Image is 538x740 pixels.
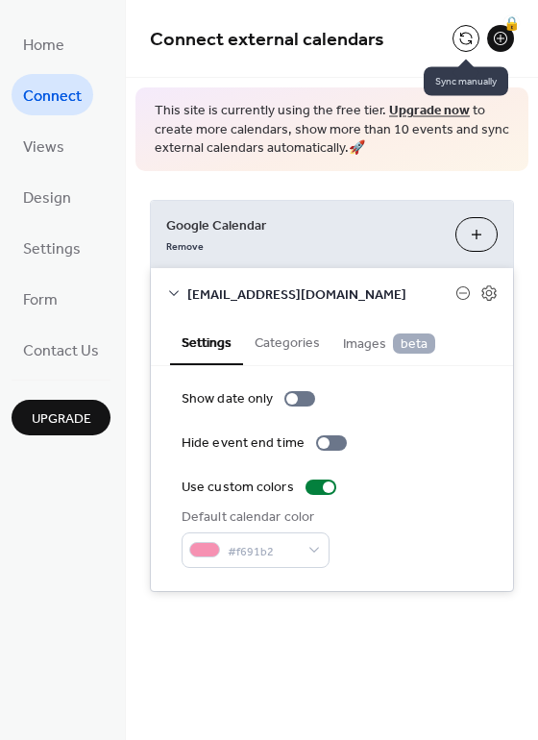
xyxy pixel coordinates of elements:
[32,409,91,430] span: Upgrade
[23,336,99,366] span: Contact Us
[23,31,64,61] span: Home
[389,98,470,124] a: Upgrade now
[343,333,435,355] span: Images
[182,389,273,409] div: Show date only
[12,227,92,268] a: Settings
[23,82,82,111] span: Connect
[155,102,509,159] span: This site is currently using the free tier. to create more calendars, show more than 10 events an...
[23,133,64,162] span: Views
[170,319,243,365] button: Settings
[23,184,71,213] span: Design
[23,285,58,315] span: Form
[12,400,110,435] button: Upgrade
[150,21,384,59] span: Connect external calendars
[12,278,69,319] a: Form
[424,67,508,96] span: Sync manually
[187,284,455,305] span: [EMAIL_ADDRESS][DOMAIN_NAME]
[166,215,440,235] span: Google Calendar
[23,234,81,264] span: Settings
[12,23,76,64] a: Home
[243,319,331,363] button: Categories
[12,74,93,115] a: Connect
[182,433,305,454] div: Hide event end time
[331,319,447,364] button: Images beta
[12,125,76,166] a: Views
[182,478,294,498] div: Use custom colors
[166,239,204,253] span: Remove
[393,333,435,354] span: beta
[12,176,83,217] a: Design
[228,541,299,561] span: #f691b2
[182,507,326,528] div: Default calendar color
[12,329,110,370] a: Contact Us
